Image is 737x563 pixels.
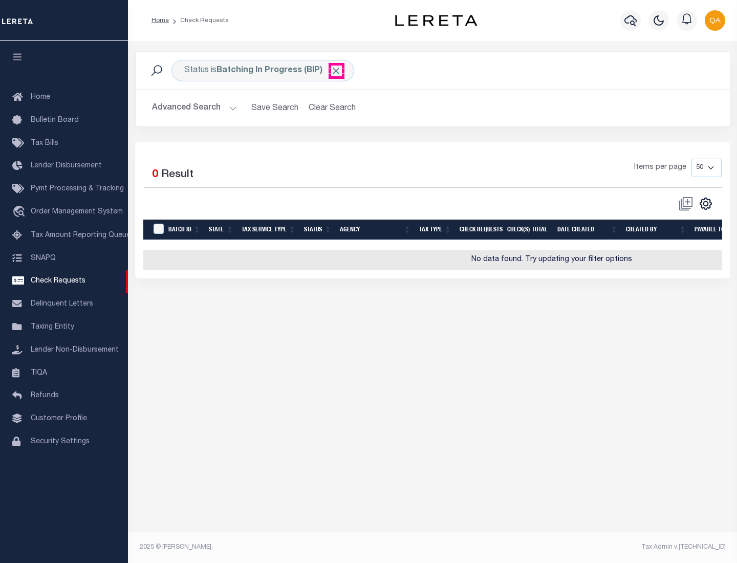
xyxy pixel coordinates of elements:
[237,220,300,241] th: Tax Service Type: activate to sort column ascending
[31,323,74,331] span: Taxing Entity
[622,220,690,241] th: Created By: activate to sort column ascending
[395,15,477,26] img: logo-dark.svg
[161,167,193,183] label: Result
[169,16,229,25] li: Check Requests
[171,60,354,81] div: Status is
[503,220,553,241] th: Check(s) Total
[634,162,686,174] span: Items per page
[31,438,90,445] span: Security Settings
[300,220,336,241] th: Status: activate to sort column ascending
[31,369,47,376] span: TIQA
[31,185,124,192] span: Pymt Processing & Tracking
[31,392,59,399] span: Refunds
[31,208,123,215] span: Order Management System
[31,415,87,422] span: Customer Profile
[152,98,237,118] button: Advanced Search
[553,220,622,241] th: Date Created: activate to sort column ascending
[151,17,169,24] a: Home
[31,347,119,354] span: Lender Non-Disbursement
[31,254,56,262] span: SNAPQ
[31,300,93,308] span: Delinquent Letters
[305,98,360,118] button: Clear Search
[31,94,50,101] span: Home
[205,220,237,241] th: State: activate to sort column ascending
[31,232,131,239] span: Tax Amount Reporting Queue
[331,66,341,76] span: Click to Remove
[336,220,415,241] th: Agency: activate to sort column ascending
[245,98,305,118] button: Save Search
[12,206,29,219] i: travel_explore
[31,162,102,169] span: Lender Disbursement
[456,220,503,241] th: Check Requests
[164,220,205,241] th: Batch Id: activate to sort column ascending
[415,220,456,241] th: Tax Type: activate to sort column ascending
[31,277,85,285] span: Check Requests
[216,67,341,75] b: Batching In Progress (BIP)
[31,140,58,147] span: Tax Bills
[152,169,158,180] span: 0
[440,543,726,552] div: Tax Admin v.[TECHNICAL_ID]
[705,10,725,31] img: svg+xml;base64,PHN2ZyB4bWxucz0iaHR0cDovL3d3dy53My5vcmcvMjAwMC9zdmciIHBvaW50ZXItZXZlbnRzPSJub25lIi...
[132,543,433,552] div: 2025 © [PERSON_NAME].
[31,117,79,124] span: Bulletin Board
